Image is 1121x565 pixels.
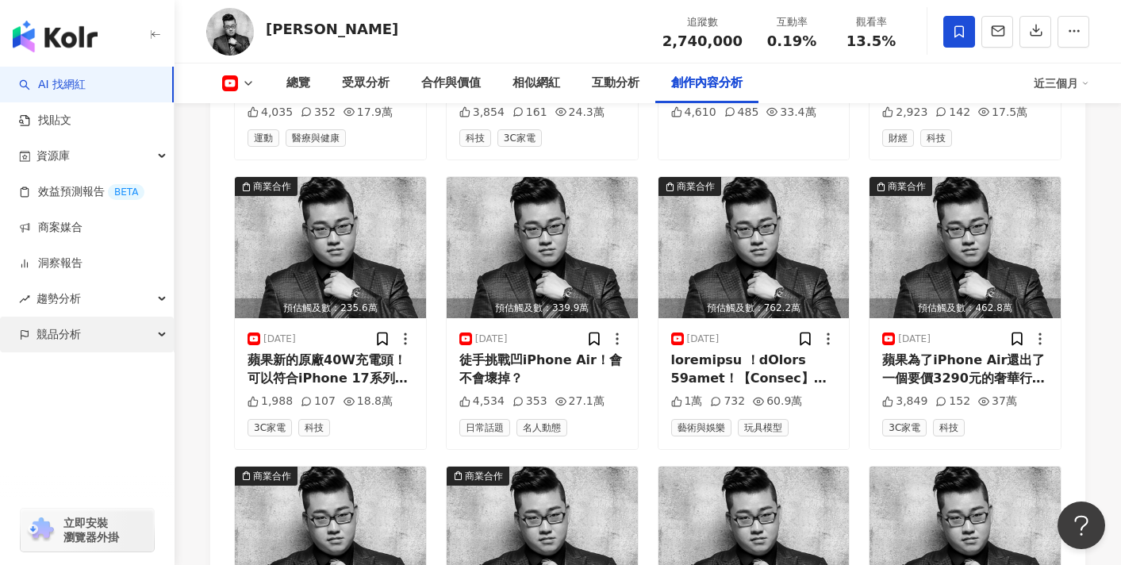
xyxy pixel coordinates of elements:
[898,332,931,346] div: [DATE]
[870,177,1061,318] img: post-image
[344,394,393,409] div: 18.8萬
[21,509,154,552] a: chrome extension立即安裝 瀏覽器外掛
[459,105,505,121] div: 3,854
[935,394,970,409] div: 152
[206,8,254,56] img: KOL Avatar
[248,129,279,147] span: 運動
[658,177,850,318] img: post-image
[447,177,638,318] button: 預估觸及數：339.9萬
[301,394,336,409] div: 107
[658,298,850,318] div: 預估觸及數：762.2萬
[19,184,144,200] a: 效益預測報告BETA
[266,19,398,39] div: [PERSON_NAME]
[978,394,1017,409] div: 37萬
[555,394,605,409] div: 27.1萬
[766,105,816,121] div: 33.4萬
[235,298,426,318] div: 預估觸及數：235.6萬
[248,352,413,387] div: 蘋果新的原廠40W充電頭！可以符合iPhone 17系列的快充！但只有一個C口稍微可惜~
[459,394,505,409] div: 4,534
[767,33,816,49] span: 0.19%
[882,129,914,147] span: 財經
[677,179,715,194] div: 商業合作
[762,14,822,30] div: 互動率
[63,516,119,544] span: 立即安裝 瀏覽器外掛
[1034,71,1089,96] div: 近三個月
[1058,502,1105,549] iframe: Help Scout Beacon - Open
[870,177,1061,318] button: 商業合作預估觸及數：462.8萬
[920,129,952,147] span: 科技
[36,281,81,317] span: 趨勢分析
[36,317,81,352] span: 競品分析
[248,394,293,409] div: 1,988
[475,332,508,346] div: [DATE]
[19,294,30,305] span: rise
[870,298,1061,318] div: 預估觸及數：462.8萬
[19,77,86,93] a: searchAI 找網紅
[882,352,1048,387] div: 蘋果為了iPhone Air還出了一個要價3290元的奢華行動電源！
[687,332,720,346] div: [DATE]
[671,352,837,387] div: loremipsu ！dOlors 59amet！【Consec】adiPisci 59elitsed？doeiusmodtemporincid！ ✨【utlabo】✨ 🔗 etdol://ma...
[286,129,346,147] span: 醫療與健康
[342,74,390,93] div: 受眾分析
[671,105,716,121] div: 4,610
[671,419,731,436] span: 藝術與娛樂
[459,129,491,147] span: 科技
[592,74,639,93] div: 互動分析
[235,177,426,318] button: 商業合作預估觸及數：235.6萬
[658,177,850,318] button: 商業合作預估觸及數：762.2萬
[513,105,547,121] div: 161
[447,298,638,318] div: 預估觸及數：339.9萬
[235,177,426,318] img: post-image
[738,419,789,436] span: 玩具模型
[978,105,1027,121] div: 17.5萬
[253,179,291,194] div: 商業合作
[933,419,965,436] span: 科技
[497,129,542,147] span: 3C家電
[753,394,802,409] div: 60.9萬
[447,177,638,318] img: post-image
[36,138,70,174] span: 資源庫
[253,468,291,484] div: 商業合作
[248,419,292,436] span: 3C家電
[555,105,605,121] div: 24.3萬
[465,468,503,484] div: 商業合作
[516,419,567,436] span: 名人動態
[882,419,927,436] span: 3C家電
[301,105,336,121] div: 352
[662,33,743,49] span: 2,740,000
[847,33,896,49] span: 13.5%
[286,74,310,93] div: 總覽
[248,105,293,121] div: 4,035
[263,332,296,346] div: [DATE]
[459,352,625,387] div: 徒手挑戰凹iPhone Air！會不會壞掉？
[513,394,547,409] div: 353
[888,179,926,194] div: 商業合作
[882,394,927,409] div: 3,849
[671,74,743,93] div: 創作內容分析
[882,105,927,121] div: 2,923
[671,394,703,409] div: 1萬
[421,74,481,93] div: 合作與價值
[19,220,83,236] a: 商案媒合
[13,21,98,52] img: logo
[710,394,745,409] div: 732
[19,256,83,271] a: 洞察報告
[344,105,393,121] div: 17.9萬
[935,105,970,121] div: 142
[25,517,56,543] img: chrome extension
[724,105,759,121] div: 485
[298,419,330,436] span: 科技
[841,14,901,30] div: 觀看率
[513,74,560,93] div: 相似網紅
[19,113,71,129] a: 找貼文
[662,14,743,30] div: 追蹤數
[459,419,510,436] span: 日常話題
